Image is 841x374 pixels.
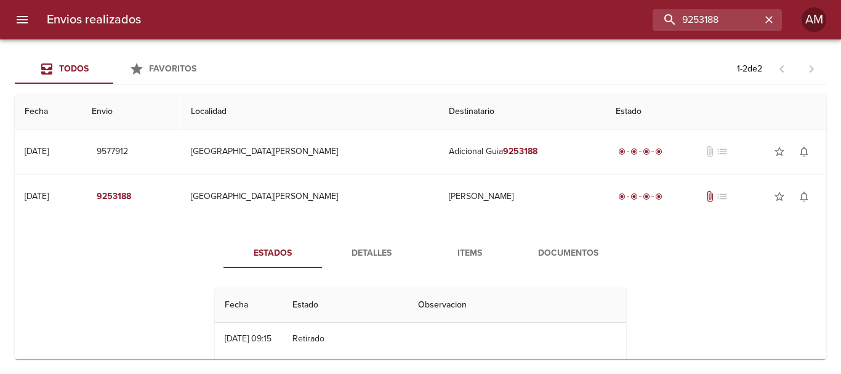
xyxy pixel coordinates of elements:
[329,246,413,261] span: Detalles
[439,174,606,219] td: [PERSON_NAME]
[25,146,49,157] div: [DATE]
[59,63,89,74] span: Todos
[526,246,610,261] span: Documentos
[616,190,665,203] div: Entregado
[630,193,638,200] span: radio_button_checked
[655,148,662,155] span: radio_button_checked
[618,193,626,200] span: radio_button_checked
[653,9,761,31] input: buscar
[223,238,618,268] div: Tabs detalle de guia
[643,193,650,200] span: radio_button_checked
[606,94,826,129] th: Estado
[15,54,212,84] div: Tabs Envios
[773,145,786,158] span: star_border
[704,190,716,203] span: Tiene documentos adjuntos
[704,145,716,158] span: No tiene documentos adjuntos
[15,94,82,129] th: Fecha
[716,190,728,203] span: No tiene pedido asociado
[798,190,810,203] span: notifications_none
[767,139,792,164] button: Agregar a favoritos
[798,145,810,158] span: notifications_none
[428,246,512,261] span: Items
[225,333,272,344] div: [DATE] 09:15
[439,129,606,174] td: Adicional Guia
[181,129,439,174] td: [GEOGRAPHIC_DATA][PERSON_NAME]
[97,189,131,205] em: 9253188
[792,139,816,164] button: Activar notificaciones
[408,288,626,323] th: Observacion
[92,185,136,208] button: 9253188
[215,288,283,323] th: Fecha
[792,184,816,209] button: Activar notificaciones
[25,191,49,201] div: [DATE]
[802,7,826,32] div: AM
[181,94,439,129] th: Localidad
[283,288,408,323] th: Estado
[737,63,762,75] p: 1 - 2 de 2
[618,148,626,155] span: radio_button_checked
[82,94,180,129] th: Envio
[802,7,826,32] div: Abrir información de usuario
[149,63,196,74] span: Favoritos
[767,184,792,209] button: Agregar a favoritos
[616,145,665,158] div: Entregado
[773,190,786,203] span: star_border
[439,94,606,129] th: Destinatario
[630,148,638,155] span: radio_button_checked
[92,140,133,163] button: 9577912
[283,323,408,355] td: Retirado
[47,10,141,30] h6: Envios realizados
[716,145,728,158] span: No tiene pedido asociado
[767,62,797,75] span: Pagina anterior
[97,144,128,160] span: 9577912
[643,148,650,155] span: radio_button_checked
[231,246,315,261] span: Estados
[7,5,37,35] button: menu
[181,174,439,219] td: [GEOGRAPHIC_DATA][PERSON_NAME]
[503,146,537,157] em: 9253188
[655,193,662,200] span: radio_button_checked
